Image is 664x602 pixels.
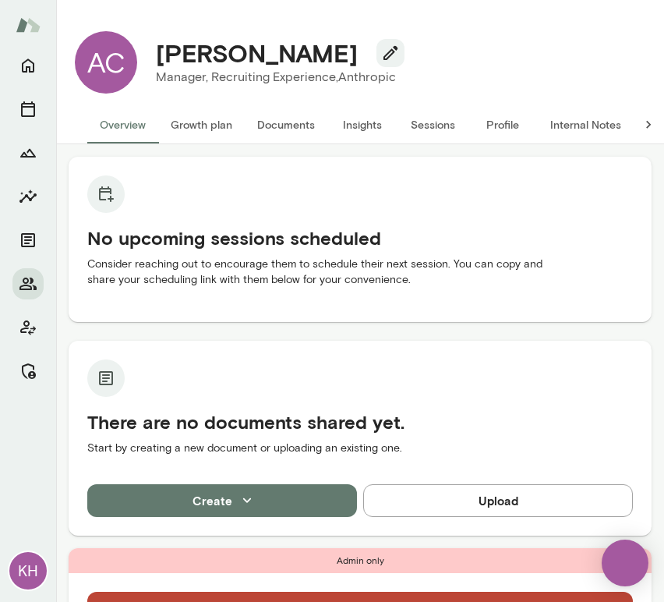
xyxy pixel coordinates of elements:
button: Growth Plan [12,137,44,168]
p: Start by creating a new document or uploading an existing one. [87,441,633,456]
button: Internal Notes [538,106,634,143]
p: Manager, Recruiting Experience, Anthropic [156,68,396,87]
div: AC [75,31,137,94]
h5: There are no documents shared yet. [87,409,633,434]
button: Documents [12,225,44,256]
button: Documents [245,106,327,143]
button: Growth plan [158,106,245,143]
button: Sessions [12,94,44,125]
button: Insights [12,181,44,212]
h4: [PERSON_NAME] [156,38,358,68]
button: Profile [468,106,538,143]
h5: No upcoming sessions scheduled [87,225,633,250]
button: Insights [327,106,397,143]
button: Overview [87,106,158,143]
button: Manage [12,356,44,387]
div: Admin only [69,548,652,573]
button: Create [87,484,357,517]
button: Sessions [397,106,468,143]
img: Mento [16,10,41,40]
button: Home [12,50,44,81]
button: Members [12,268,44,299]
button: Upload [363,484,633,517]
button: Client app [12,312,44,343]
p: Consider reaching out to encourage them to schedule their next session. You can copy and share yo... [87,257,633,288]
div: KH [9,552,47,590]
